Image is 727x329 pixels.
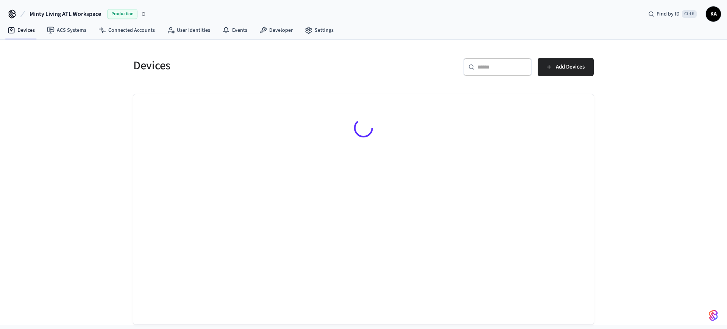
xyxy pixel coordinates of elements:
[2,23,41,37] a: Devices
[107,9,137,19] span: Production
[538,58,594,76] button: Add Devices
[133,58,359,73] h5: Devices
[92,23,161,37] a: Connected Accounts
[642,7,703,21] div: Find by IDCtrl K
[41,23,92,37] a: ACS Systems
[30,9,101,19] span: Minty Living ATL Workspace
[706,6,721,22] button: KA
[709,309,718,321] img: SeamLogoGradient.69752ec5.svg
[299,23,340,37] a: Settings
[216,23,253,37] a: Events
[657,10,680,18] span: Find by ID
[682,10,697,18] span: Ctrl K
[161,23,216,37] a: User Identities
[253,23,299,37] a: Developer
[556,62,585,72] span: Add Devices
[707,7,720,21] span: KA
